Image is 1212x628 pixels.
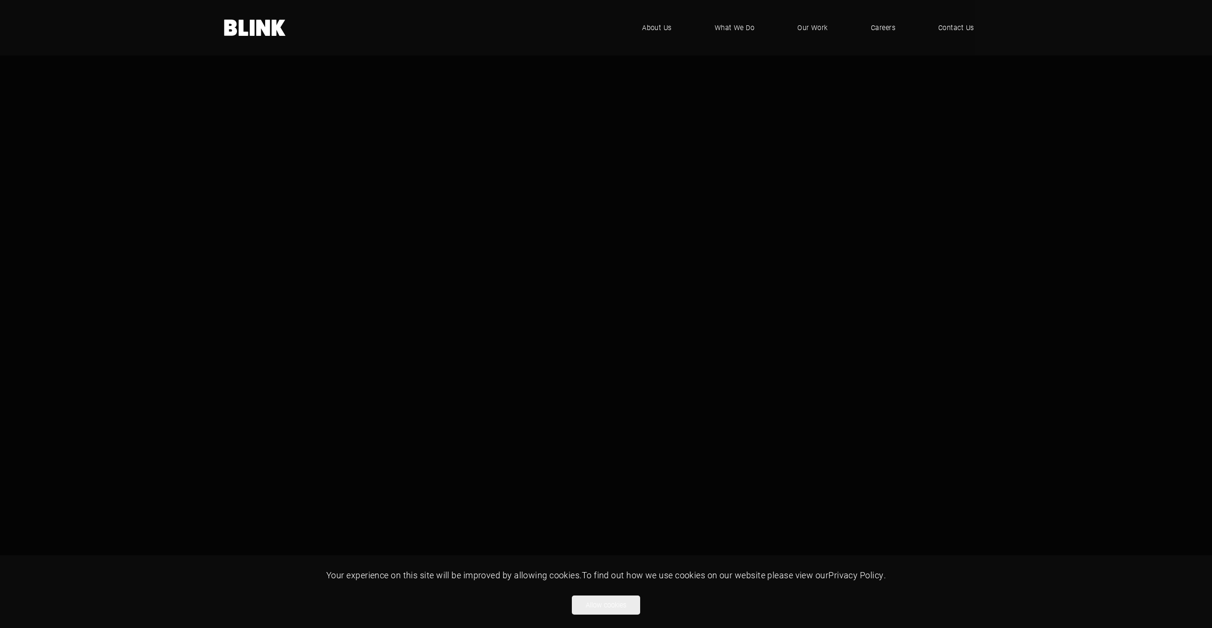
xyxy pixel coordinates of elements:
span: About Us [642,22,672,33]
a: Our Work [783,13,842,42]
a: About Us [628,13,686,42]
span: What We Do [715,22,755,33]
span: Our Work [797,22,828,33]
a: Careers [857,13,910,42]
a: What We Do [700,13,769,42]
a: Home [224,20,286,36]
span: Careers [871,22,895,33]
span: Your experience on this site will be improved by allowing cookies. To find out how we use cookies... [326,569,886,581]
span: Contact Us [938,22,974,33]
a: Privacy Policy [828,569,883,581]
button: Allow cookies [572,596,640,615]
a: Contact Us [924,13,988,42]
